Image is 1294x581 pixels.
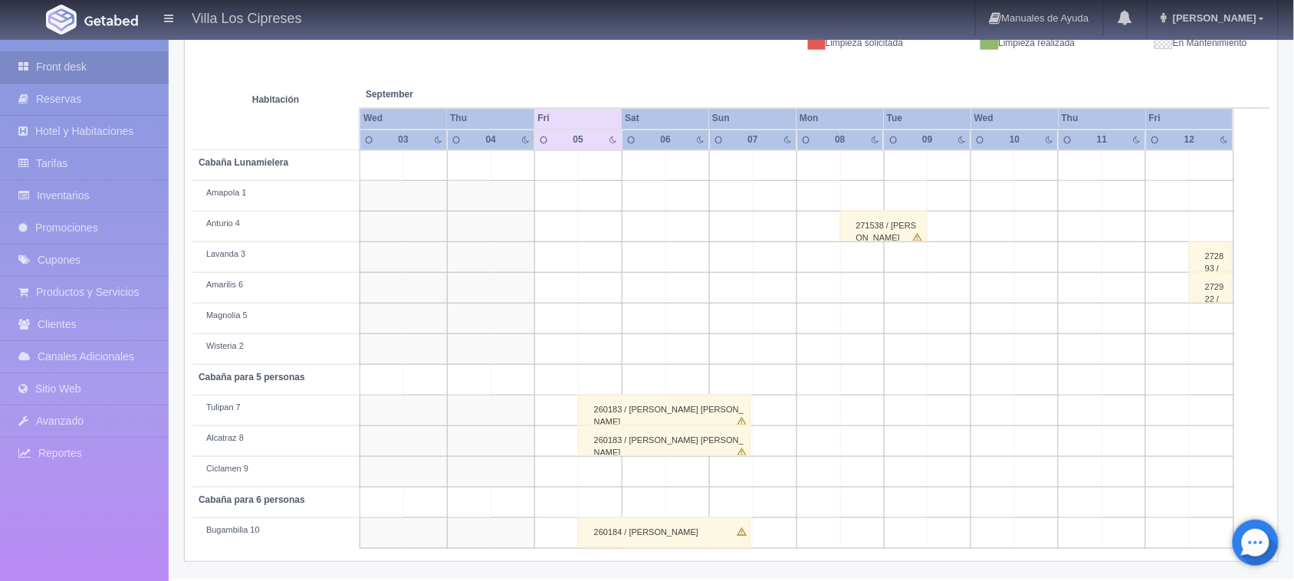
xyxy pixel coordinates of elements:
[1146,108,1233,129] th: Fri
[1089,133,1116,146] div: 11
[447,108,534,129] th: Thu
[578,395,751,425] div: 260183 / [PERSON_NAME] [PERSON_NAME]
[1189,241,1233,272] div: 272893 / [PERSON_NAME]
[46,5,77,34] img: Getabed
[366,88,528,101] span: September
[199,402,353,414] div: Tulipan 7
[578,517,751,548] div: 260184 / [PERSON_NAME]
[1189,272,1233,303] div: 272922 / [PERSON_NAME]
[192,8,302,27] h4: Villa Los Cipreses
[743,37,915,50] div: Limpieza solicitada
[652,133,679,146] div: 06
[1002,133,1029,146] div: 10
[534,108,622,129] th: Fri
[199,157,288,168] b: Cabaña Lunamielera
[199,310,353,322] div: Magnolia 5
[199,372,305,382] b: Cabaña para 5 personas
[84,15,138,26] img: Getabed
[915,133,941,146] div: 09
[199,218,353,230] div: Anturio 4
[199,340,353,353] div: Wisteria 2
[884,108,971,129] th: Tue
[199,187,353,199] div: Amapola 1
[199,524,353,537] div: Bugambilia 10
[1087,37,1259,50] div: En Mantenimiento
[740,133,767,146] div: 07
[622,108,709,129] th: Sat
[709,108,796,129] th: Sun
[827,133,854,146] div: 08
[578,425,751,456] div: 260183 / [PERSON_NAME] [PERSON_NAME]
[199,279,353,291] div: Amarilis 6
[360,108,447,129] th: Wed
[199,463,353,475] div: Ciclamen 9
[199,494,305,505] b: Cabaña para 6 personas
[915,37,1086,50] div: Limpieza realizada
[840,211,927,241] div: 271538 / [PERSON_NAME]
[565,133,592,146] div: 05
[971,108,1059,129] th: Wed
[390,133,417,146] div: 03
[478,133,504,146] div: 04
[199,432,353,445] div: Alcatraz 8
[1059,108,1146,129] th: Thu
[199,248,353,261] div: Lavanda 3
[1177,133,1204,146] div: 12
[796,108,884,129] th: Mon
[252,94,299,105] strong: Habitación
[1169,12,1256,24] span: [PERSON_NAME]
